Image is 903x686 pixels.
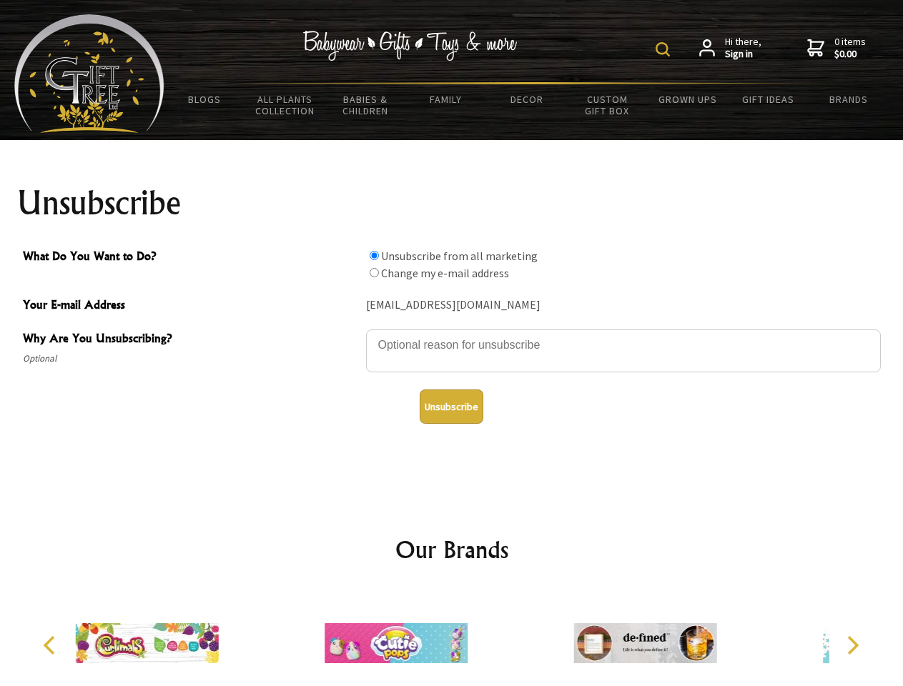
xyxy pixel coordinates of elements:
[23,247,359,268] span: What Do You Want to Do?
[486,84,567,114] a: Decor
[23,296,359,317] span: Your E-mail Address
[36,630,67,661] button: Previous
[17,186,887,220] h1: Unsubscribe
[164,84,245,114] a: BLOGS
[837,630,868,661] button: Next
[23,350,359,367] span: Optional
[366,329,881,372] textarea: Why Are You Unsubscribing?
[23,329,359,350] span: Why Are You Unsubscribing?
[420,389,483,424] button: Unsubscribe
[29,532,875,567] h2: Our Brands
[245,84,326,126] a: All Plants Collection
[406,84,487,114] a: Family
[381,266,509,280] label: Change my e-mail address
[699,36,761,61] a: Hi there,Sign in
[567,84,648,126] a: Custom Gift Box
[834,35,866,61] span: 0 items
[834,48,866,61] strong: $0.00
[366,294,881,317] div: [EMAIL_ADDRESS][DOMAIN_NAME]
[728,84,809,114] a: Gift Ideas
[725,48,761,61] strong: Sign in
[303,31,518,61] img: Babywear - Gifts - Toys & more
[807,36,866,61] a: 0 items$0.00
[809,84,889,114] a: Brands
[647,84,728,114] a: Grown Ups
[370,251,379,260] input: What Do You Want to Do?
[325,84,406,126] a: Babies & Children
[381,249,538,263] label: Unsubscribe from all marketing
[725,36,761,61] span: Hi there,
[656,42,670,56] img: product search
[14,14,164,133] img: Babyware - Gifts - Toys and more...
[370,268,379,277] input: What Do You Want to Do?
